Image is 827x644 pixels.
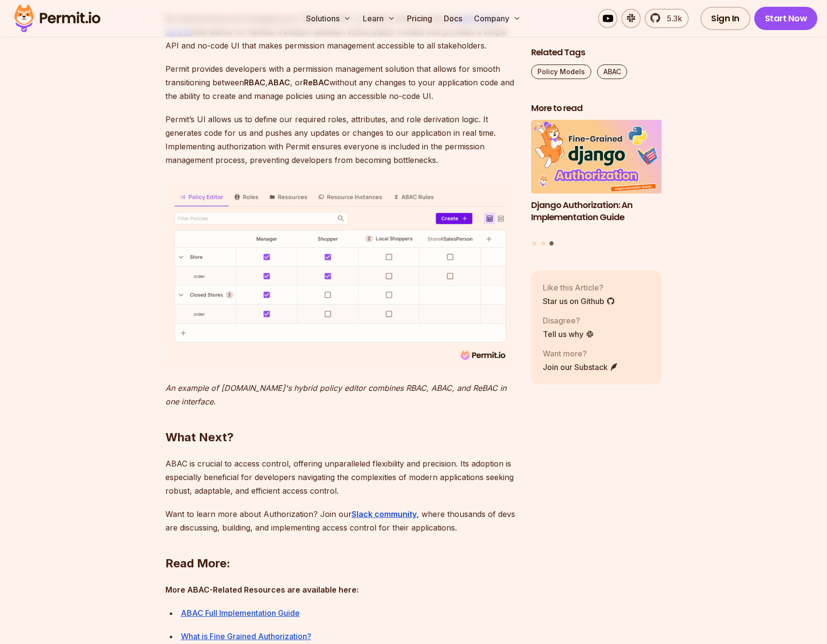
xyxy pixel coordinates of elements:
[550,241,554,246] button: Go to slide 3
[165,430,234,444] strong: What Next?
[597,64,627,79] a: ABAC
[531,64,591,79] a: Policy Models
[531,120,662,236] a: Django Authorization: An Implementation GuideDjango Authorization: An Implementation Guide
[165,585,358,595] strong: More ABAC-Related Resources are available here:
[531,47,662,59] h2: Related Tags
[181,608,300,618] a: ABAC Full Implementation Guide
[661,13,682,24] span: 5.3k
[165,62,516,103] p: Permit provides developers with a permission management solution that allows for smooth transitio...
[165,457,516,498] p: ABAC is crucial to access control, offering unparalleled flexibility and precision. Its adoption ...
[531,120,662,194] img: Django Authorization: An Implementation Guide
[165,507,516,534] p: Want to learn more about Authorization? Join our , where thousands of devs are discussing, buildi...
[543,282,615,293] p: Like this Article?
[181,631,311,641] a: What is Fine Grained Authorization?
[268,78,290,87] strong: ABAC
[181,606,516,620] div: ⁠
[543,315,594,326] p: Disagree?
[359,9,399,28] button: Learn
[303,78,329,87] strong: ReBAC
[165,113,516,167] p: Permit’s UI allows us to define our required roles, attributes, and role derivation logic. It gen...
[165,556,230,570] strong: Read More:
[531,120,662,236] li: 3 of 3
[645,9,689,28] a: 5.3k
[754,7,818,30] a: Start Now
[302,9,355,28] button: Solutions
[352,509,417,519] a: Slack community
[531,120,662,247] div: Posts
[533,241,536,245] button: Go to slide 1
[440,9,466,28] a: Docs
[165,182,516,366] img: policy_editor.png
[10,2,105,35] img: Permit logo
[470,9,525,28] button: Company
[543,348,618,359] p: Want more?
[403,9,436,28] a: Pricing
[700,7,750,30] a: Sign In
[543,328,594,340] a: Tell us why
[531,102,662,114] h2: More to read
[543,295,615,307] a: Star us on Github
[543,361,618,373] a: Join our Substack
[165,383,506,406] em: An example of [DOMAIN_NAME]'s hybrid policy editor combines RBAC, ABAC, and ReBAC in one interface.
[244,78,265,87] strong: RBAC
[531,199,662,224] h3: Django Authorization: An Implementation Guide
[541,241,545,245] button: Go to slide 2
